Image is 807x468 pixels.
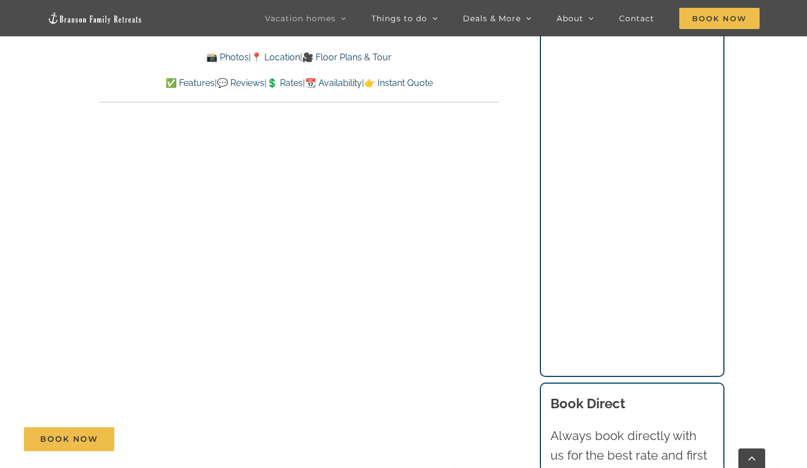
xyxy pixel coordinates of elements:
[267,78,303,88] a: 💲 Rates
[679,8,760,29] span: Book Now
[557,15,583,22] span: About
[619,15,654,22] span: Contact
[265,15,336,22] span: Vacation homes
[40,434,98,444] span: Book Now
[371,15,427,22] span: Things to do
[463,15,521,22] span: Deals & More
[166,78,215,88] a: ✅ Features
[24,427,114,451] a: Book Now
[305,78,362,88] a: 📆 Availability
[364,78,433,88] a: 👉 Instant Quote
[217,78,264,88] a: 💬 Reviews
[550,395,625,412] b: Book Direct
[99,76,499,90] p: | | | |
[47,12,142,25] img: Branson Family Retreats Logo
